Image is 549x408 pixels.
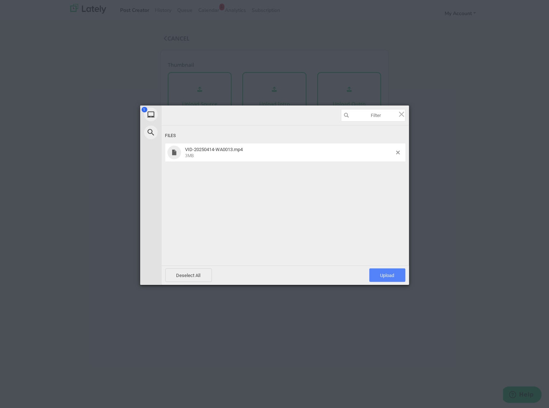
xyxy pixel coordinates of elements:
[185,153,194,158] span: 3MB
[140,105,226,123] div: My Device
[16,5,31,11] span: Help
[369,268,406,282] span: Upload
[398,110,406,118] span: Click here or hit ESC to close picker
[185,147,243,152] span: VID-20250414-WA0013.mp4
[341,109,406,122] input: Filter
[183,147,396,159] span: VID-20250414-WA0013.mp4
[165,129,406,142] div: Files
[165,268,212,282] span: Deselect All
[140,123,226,141] div: Web Search
[142,107,147,112] span: 1
[380,273,394,278] span: Upload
